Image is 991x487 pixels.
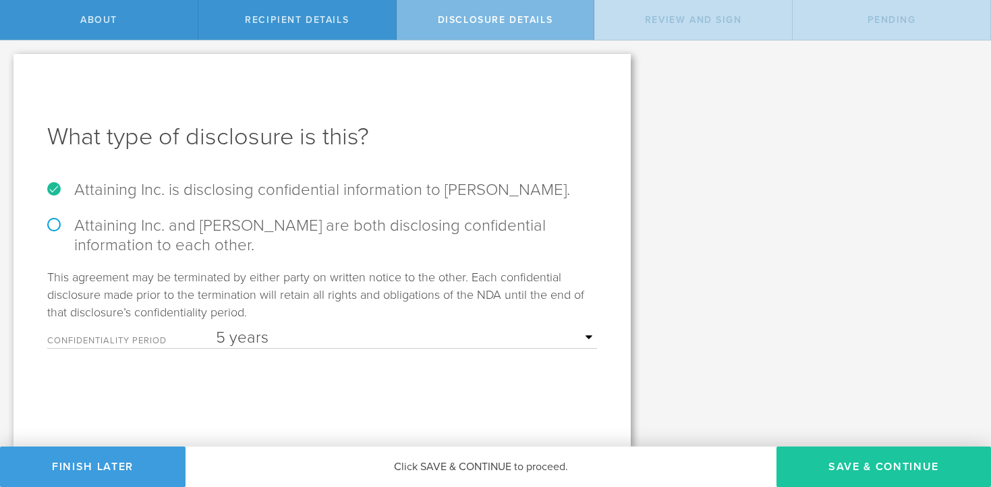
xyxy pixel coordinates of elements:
[186,447,776,487] div: Click SAVE & CONTINUE to proceed.
[80,14,117,26] span: About
[47,121,597,153] h1: What type of disclosure is this?
[245,14,349,26] span: Recipient details
[47,337,216,348] label: Confidentiality Period
[776,447,991,487] button: Save & Continue
[868,14,916,26] span: Pending
[645,14,742,26] span: Review and sign
[47,268,597,349] div: This agreement may be terminated by either party on written notice to the other. Each confidentia...
[47,216,597,255] label: Attaining Inc. and [PERSON_NAME] are both disclosing confidential information to each other.
[438,14,553,26] span: Disclosure details
[47,180,597,200] label: Attaining Inc. is disclosing confidential information to [PERSON_NAME].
